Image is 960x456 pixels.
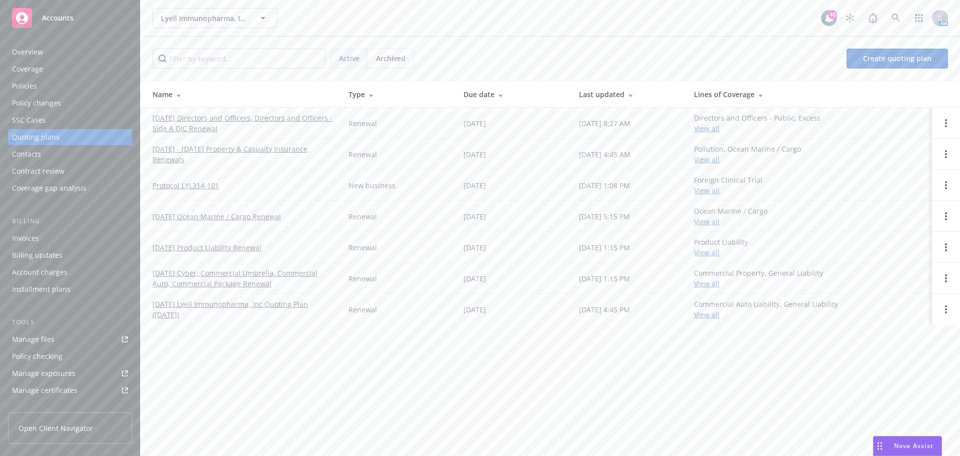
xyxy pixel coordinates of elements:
a: Policies [8,78,132,94]
a: Accounts [8,4,132,32]
div: Renewal [348,149,377,160]
a: Report a Bug [863,8,883,28]
div: Lines of Coverage [694,89,924,100]
a: Open options [940,148,952,160]
div: Renewal [348,273,377,284]
a: Open options [940,241,952,253]
a: Stop snowing [840,8,860,28]
div: Billing [8,216,132,226]
div: [DATE] [463,118,486,129]
a: Open options [940,117,952,129]
a: SSC Cases [8,112,132,128]
span: Nova Assist [894,441,933,450]
div: 48 [828,10,837,19]
a: View all [694,217,719,226]
a: Overview [8,44,132,60]
a: [DATE] - [DATE] Property & Casualty Insurance Renewals [152,144,332,165]
div: Product Liability [694,237,748,258]
div: Renewal [348,304,377,315]
div: [DATE] 1:15 PM [579,242,630,253]
div: Overview [12,44,43,60]
span: Create quoting plan [863,54,931,63]
div: Policy checking [12,348,62,364]
a: Contacts [8,146,132,162]
div: Coverage [12,61,43,77]
span: Open Client Navigator [18,423,93,433]
div: Directors and Officers - Public, Excess [694,113,820,134]
div: [DATE] 5:15 PM [579,211,630,222]
a: View all [694,124,719,133]
a: Open options [940,272,952,284]
button: Nova Assist [873,436,942,456]
div: Foreign Clinical Trial [694,175,762,196]
div: Billing updates [12,247,62,263]
div: Policy changes [12,95,61,111]
a: Switch app [909,8,929,28]
span: Active [339,53,359,64]
div: [DATE] [463,242,486,253]
div: Commercial Auto Liability, General Liability [694,299,838,320]
div: Commercial Property, General Liability [694,268,823,289]
div: [DATE] [463,273,486,284]
a: [DATE] Cyber, Commercial Umbrella, Commercial Auto, Commercial Package Renewal [152,268,332,289]
a: Account charges [8,264,132,280]
a: View all [694,310,719,319]
span: Archived [376,53,405,64]
div: [DATE] [463,180,486,191]
div: Manage claims [12,399,62,415]
div: Contacts [12,146,41,162]
div: Invoices [12,230,39,246]
a: View all [694,248,719,257]
a: [DATE] Lyell Immunopharma, Inc Quoting Plan ([DATE]) [152,299,332,320]
a: Manage certificates [8,382,132,398]
a: Open options [940,179,952,191]
a: Policy changes [8,95,132,111]
span: Lyell Immunopharma, Inc [161,13,247,24]
a: Search [886,8,906,28]
div: Due date [463,89,562,100]
a: View all [694,155,719,164]
div: Ocean Marine / Cargo [694,206,767,227]
button: Lyell Immunopharma, Inc [152,8,277,28]
a: Coverage gap analysis [8,180,132,196]
div: Contract review [12,163,64,179]
span: Accounts [42,14,73,22]
input: Filter by keyword... [152,49,325,69]
div: [DATE] 1:08 PM [579,180,630,191]
div: Tools [8,317,132,327]
div: Account charges [12,264,67,280]
a: Open options [940,210,952,222]
a: Create quoting plan [846,49,948,69]
div: Policies [12,78,37,94]
a: Installment plans [8,281,132,297]
a: [DATE] Ocean Marine / Cargo Renewal [152,211,281,222]
a: Coverage [8,61,132,77]
a: View all [694,186,719,195]
div: [DATE] 1:15 PM [579,273,630,284]
a: Manage claims [8,399,132,415]
div: [DATE] [463,304,486,315]
a: Manage files [8,331,132,347]
div: Quoting plans [12,129,59,145]
div: Last updated [579,89,678,100]
div: [DATE] [463,149,486,160]
a: Quoting plans [8,129,132,145]
div: Coverage gap analysis [12,180,86,196]
a: Invoices [8,230,132,246]
a: Policy checking [8,348,132,364]
a: Manage exposures [8,365,132,381]
div: Renewal [348,118,377,129]
div: [DATE] 4:45 PM [579,304,630,315]
div: Pollution, Ocean Marine / Cargo [694,144,801,165]
div: Manage exposures [12,365,75,381]
div: [DATE] 4:45 AM [579,149,630,160]
div: [DATE] [463,211,486,222]
div: Renewal [348,242,377,253]
a: Billing updates [8,247,132,263]
a: Open options [940,303,952,315]
div: Type [348,89,447,100]
a: Protocol LYL314-101 [152,180,219,191]
a: Contract review [8,163,132,179]
a: [DATE] Directors and Officers, Directors and Officers - Side A DIC Renewal [152,113,332,134]
div: Installment plans [12,281,70,297]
